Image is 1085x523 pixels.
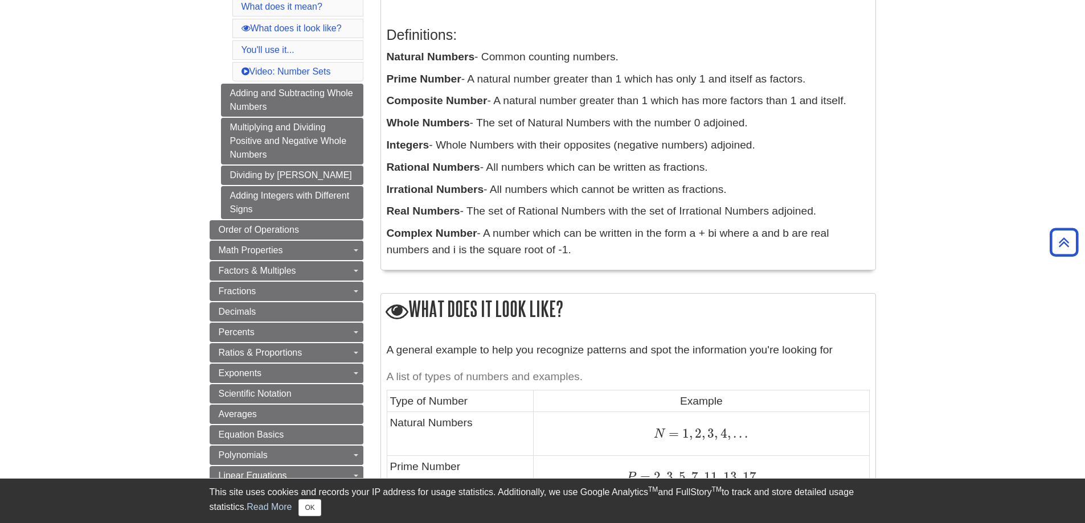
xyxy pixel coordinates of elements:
[650,469,661,484] span: 2
[219,245,283,255] span: Math Properties
[219,348,302,357] span: Ratios & Proportions
[686,469,689,484] span: ,
[219,389,292,398] span: Scientific Notation
[241,67,331,76] a: Video: Number Sets
[727,426,731,441] span: ,
[247,502,292,512] a: Read More
[718,469,721,484] span: ,
[534,390,869,411] td: Example
[210,343,363,363] a: Ratios & Proportions
[210,446,363,465] a: Polynomials
[654,428,665,440] span: N
[221,186,363,219] a: Adding Integers with Different Signs
[210,384,363,403] a: Scientific Notation
[627,471,637,484] span: P
[673,469,677,484] span: ,
[387,117,470,129] b: Whole Numbers
[387,364,870,390] caption: A list of types of numbers and examples.
[387,139,429,151] b: Integers
[219,368,262,378] span: Exponents
[387,49,870,65] p: - Common counting numbers.
[387,137,870,154] p: - Whole Numbers with their opposites (negative numbers) adjoined.
[210,323,363,342] a: Percents
[661,469,664,484] span: ,
[387,183,484,195] b: Irrational Numbers
[718,426,727,441] span: 4
[689,469,698,484] span: 7
[381,294,875,326] h2: What does it look like?
[387,71,870,88] p: - A natural number greater than 1 which has only 1 and itself as factors.
[210,364,363,383] a: Exponents
[714,426,718,441] span: ,
[387,161,480,173] b: Rational Numbers
[721,469,737,484] span: 13
[210,425,363,444] a: Equation Basics
[679,426,689,441] span: 1
[689,426,693,441] span: ,
[221,118,363,164] a: Multiplying and Dividing Positive and Negative Whole Numbers
[387,115,870,131] p: - The set of Natural Numbers with the number 0 adjoined.
[210,261,363,281] a: Factors & Multiples
[387,342,870,359] p: A general example to help you recognize patterns and spot the information you're looking for
[241,45,294,55] a: You'll use it...
[387,94,488,106] b: Composite Number
[219,450,268,460] span: Polynomials
[219,430,284,439] span: Equation Basics
[219,307,256,316] span: Decimals
[221,166,363,185] a: Dividing by [PERSON_NAME]
[756,469,760,484] span: ,
[702,469,718,484] span: 11
[736,426,742,441] span: .
[210,405,363,424] a: Averages
[705,426,714,441] span: 3
[210,485,876,516] div: This site uses cookies and records your IP address for usage statistics. Additionally, we use Goo...
[693,426,702,441] span: 2
[210,466,363,485] a: Linear Equations
[210,241,363,260] a: Math Properties
[241,2,322,11] a: What does it mean?
[387,203,870,220] p: - The set of Rational Numbers with the set of Irrational Numbers adjoined.
[742,426,748,441] span: .
[387,73,461,85] b: Prime Number
[712,485,722,493] sup: TM
[219,225,299,234] span: Order of Operations
[665,426,679,441] span: =
[698,469,702,484] span: ,
[387,390,534,411] td: Type of Number
[387,412,534,456] td: Natural Numbers
[210,220,363,240] a: Order of Operations
[219,409,257,419] span: Averages
[219,286,256,296] span: Fractions
[387,225,870,258] p: - A number which can be written in the form a + bi where a and b are real numbers and i is the sq...
[760,469,777,484] span: …
[219,327,255,337] span: Percents
[298,499,321,516] button: Close
[241,23,342,33] a: What does it look like?
[210,282,363,301] a: Fractions
[221,84,363,117] a: Adding and Subtracting Whole Numbers
[387,182,870,198] p: - All numbers which cannot be written as fractions.
[1046,234,1082,250] a: Back to Top
[219,266,296,275] span: Factors & Multiples
[702,426,705,441] span: ,
[387,27,870,43] h3: Definitions:
[387,159,870,176] p: - All numbers which can be written as fractions.
[387,227,477,239] b: Complex Number
[637,469,650,484] span: =
[648,485,658,493] sup: TM
[664,469,673,484] span: 3
[387,51,475,63] b: Natural Numbers
[219,471,287,480] span: Linear Equations
[210,302,363,322] a: Decimals
[731,426,736,441] span: .
[737,469,740,484] span: ,
[677,469,686,484] span: 5
[387,456,534,500] td: Prime Number
[387,93,870,109] p: - A natural number greater than 1 which has more factors than 1 and itself.
[387,205,460,217] b: Real Numbers
[740,469,756,484] span: 17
